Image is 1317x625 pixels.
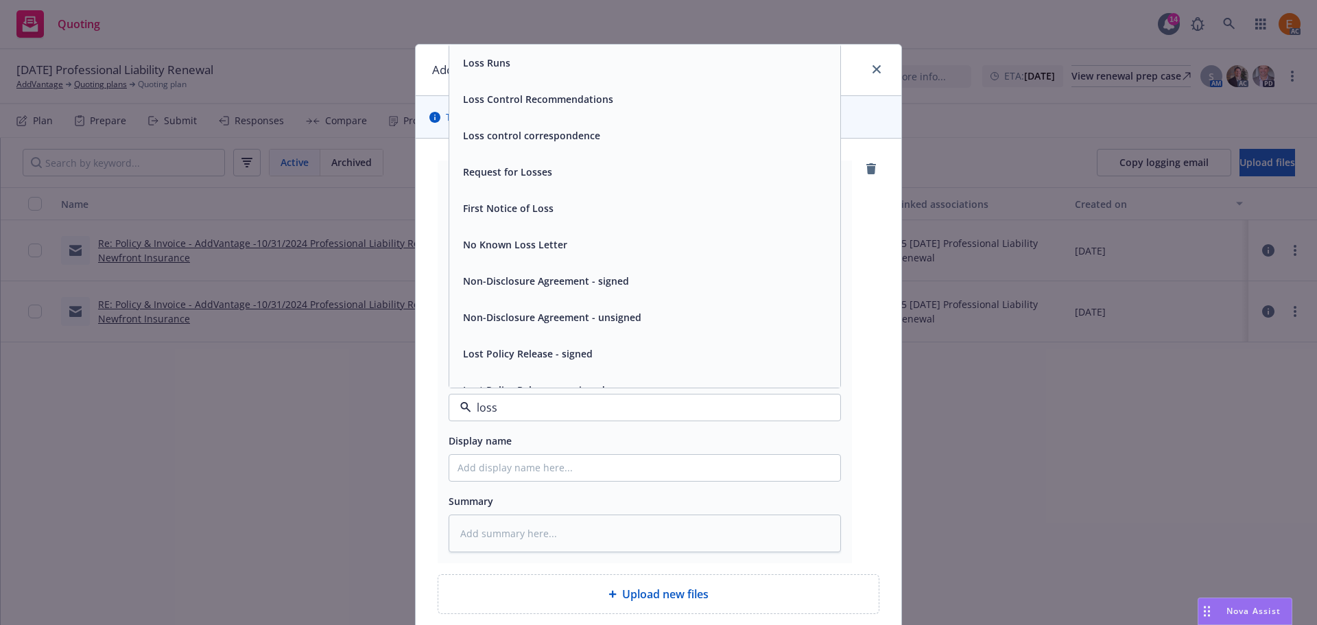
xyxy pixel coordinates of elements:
button: Loss control correspondence [463,128,600,143]
div: Upload new files [438,574,879,614]
span: Display name [449,434,512,447]
button: Request for Losses [463,165,552,179]
span: Upload new files [622,586,709,602]
a: remove [863,161,879,177]
button: Nova Assist [1198,598,1292,625]
button: Loss Control Recommendations [463,92,613,106]
input: Filter by keyword [471,399,813,416]
span: Nova Assist [1226,605,1281,617]
button: Lost Policy Release - signed [463,346,593,361]
span: Summary [449,495,493,508]
a: close [868,61,885,78]
h1: Add files [432,61,478,79]
button: Lost Policy Release - unsigned [463,383,605,397]
span: The uploaded files will be associated with [446,110,827,124]
div: Drag to move [1198,598,1215,624]
button: No Known Loss Letter [463,237,567,252]
button: Loss Runs [463,56,510,70]
button: Non-Disclosure Agreement - unsigned [463,310,641,325]
button: First Notice of Loss [463,201,554,215]
button: Non-Disclosure Agreement - signed [463,274,629,288]
input: Add display name here... [449,455,840,481]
